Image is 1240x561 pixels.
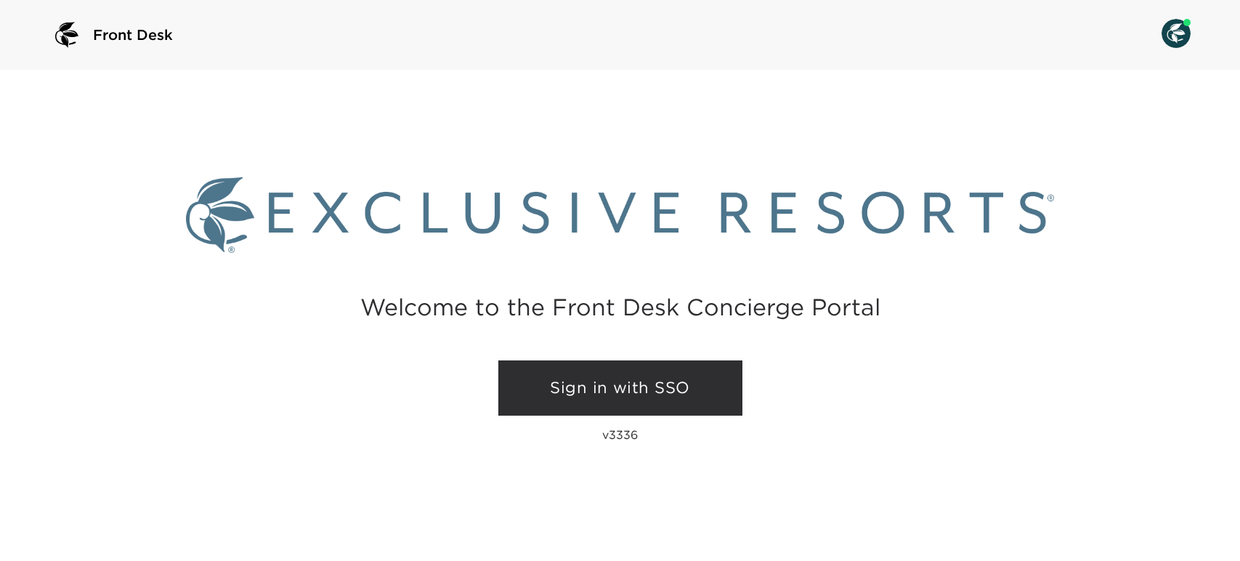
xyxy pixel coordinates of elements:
[498,360,742,416] a: Sign in with SSO
[1162,19,1191,48] img: User
[602,427,638,442] p: v3336
[49,17,84,52] img: logo
[186,177,1054,253] img: Exclusive Resorts logo
[360,296,880,318] h2: Welcome to the Front Desk Concierge Portal
[93,25,173,45] span: Front Desk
